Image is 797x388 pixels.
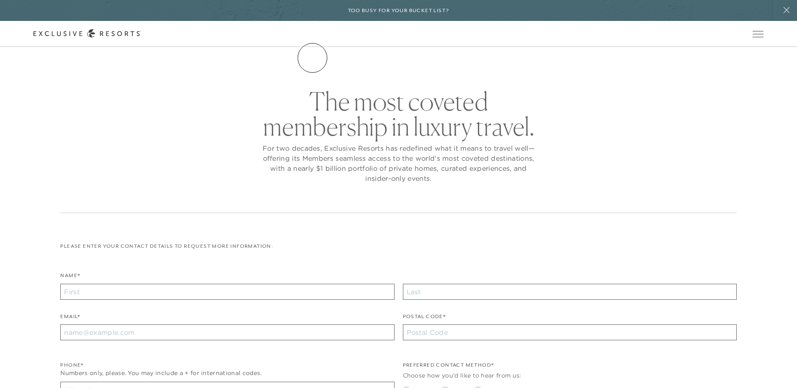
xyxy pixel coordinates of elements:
[60,361,394,369] div: Phone*
[60,284,394,300] input: First
[403,361,494,373] legend: Preferred Contact Method*
[403,313,446,325] label: Postal Code*
[403,324,737,340] input: Postal Code
[60,313,80,325] label: Email*
[60,324,394,340] input: name@example.com
[403,284,737,300] input: Last
[261,143,537,183] p: For two decades, Exclusive Resorts has redefined what it means to travel well—offering its Member...
[60,369,394,378] div: Numbers only, please. You may include a + for international codes.
[348,7,449,15] h6: Too busy for your bucket list?
[403,371,737,380] div: Choose how you'd like to hear from us:
[753,31,763,37] button: Open navigation
[261,89,537,139] h2: The most coveted membership in luxury travel.
[60,272,80,284] label: Name*
[60,242,736,250] p: Please enter your contact details to request more information:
